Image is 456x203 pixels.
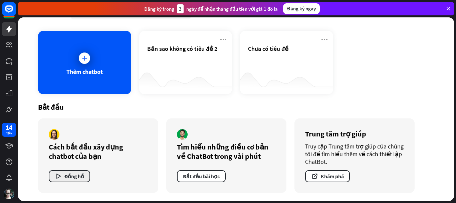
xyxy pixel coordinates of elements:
[147,45,217,53] span: Bản sao không có tiêu đề 2
[49,129,59,140] img: tác giả
[305,170,350,182] button: Khám phá
[66,68,103,76] font: Thêm chatbot
[177,129,188,140] img: tác giả
[2,123,16,137] a: 14 ngày
[248,45,288,53] span: Chưa có tiêu đề
[6,130,12,135] font: ngày
[186,6,278,12] font: ngày để nhận tháng đầu tiên với giá 1 đô la
[6,123,12,131] font: 14
[177,170,226,182] button: Bắt đầu bài học
[287,5,316,12] font: Đăng ký ngay
[305,142,404,166] font: Truy cập Trung tâm trợ giúp của chúng tôi để tìm hiểu thêm về cách thiết lập ChatBot.
[49,142,123,161] font: Cách bắt đầu xây dựng chatbot của bạn
[38,102,64,112] font: Bắt đầu
[305,129,366,138] font: Trung tâm trợ giúp
[183,173,220,180] font: Bắt đầu bài học
[49,170,90,182] button: Đồng hồ
[177,142,268,161] font: Tìm hiểu những điều cơ bản về ChatBot trong vài phút
[5,3,25,23] button: Mở tiện ích trò chuyện LiveChat
[179,6,182,12] font: 3
[64,173,84,180] font: Đồng hồ
[144,6,174,12] font: Đăng ký trong
[321,173,344,180] font: Khám phá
